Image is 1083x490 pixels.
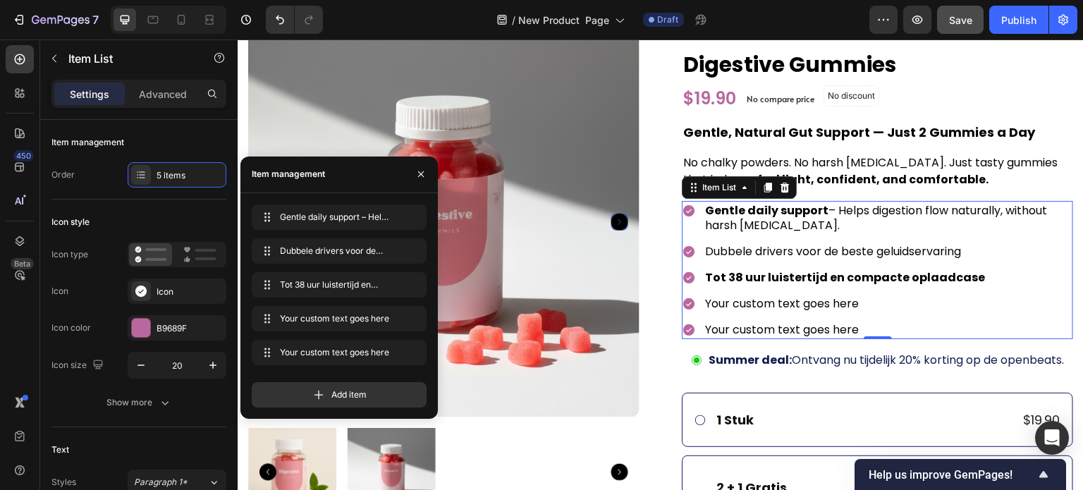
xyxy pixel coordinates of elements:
[252,168,325,180] div: Item management
[784,371,824,390] div: $19.90
[1001,13,1036,27] div: Publish
[22,424,39,441] button: Carousel Back Arrow
[467,230,747,246] strong: Tot 38 uur luistertijd en compacte oplaadcase
[51,136,124,149] div: Item management
[446,85,834,101] p: Gentle, Natural Gut Support — Just 2 Gummies a Day
[467,163,591,179] strong: Gentle daily support
[446,115,834,149] p: No chalky powders. No harsh [MEDICAL_DATA]. Just tasty gummies that help you
[470,311,828,331] h2: Ontvang nu tijdelijk 20% korting op de openbeats.
[452,314,466,328] img: gempages_563060957085959333-7828c605-74d0-4ee4-a326-10dc48b40120.gif
[280,278,393,291] span: Tot 38 uur luistertijd en compacte oplaadcase
[11,258,34,269] div: Beta
[51,356,106,375] div: Icon size
[68,50,188,67] p: Item List
[444,114,836,150] div: Rich Text Editor. Editing area: main
[157,169,223,182] div: 5 items
[51,390,226,415] button: Show more
[732,436,822,453] strong: Meest gekozen
[444,47,500,71] div: $19.90
[869,468,1035,482] span: Help us improve GemPages!
[157,322,223,335] div: B9689F
[444,83,836,102] h2: Rich Text Editor. Editing area: main
[280,312,393,325] span: Your custom text goes here
[157,286,223,298] div: Icon
[465,161,836,195] div: Rich Text Editor. Editing area: main
[280,346,393,359] span: Your custom text goes here
[134,476,188,489] span: Paragraph 1*
[280,245,393,257] span: Dubbele drivers voor de beste geluidservaring
[467,204,833,219] p: Dubbele drivers voor de beste geluidservaring
[465,228,836,247] div: Rich Text Editor. Editing area: main
[512,13,515,27] span: /
[518,13,609,27] span: New Product Page
[51,321,91,334] div: Icon color
[444,10,836,40] h2: Digestive Gummies
[462,142,501,154] div: Item List
[51,285,68,298] div: Icon
[465,202,836,221] div: Rich Text Editor. Editing area: main
[139,87,187,102] p: Advanced
[869,466,1052,483] button: Show survey - Help us improve GemPages!
[989,6,1048,34] button: Publish
[937,6,984,34] button: Save
[331,388,367,401] span: Add item
[467,164,833,193] p: – Helps digestion flow naturally, without harsh [MEDICAL_DATA].
[465,281,836,300] div: Your custom text goes here
[70,87,109,102] p: Settings
[465,255,836,274] div: Rich Text Editor. Editing area: main
[266,6,323,34] div: Undo/Redo
[374,174,391,191] button: Carousel Next Arrow
[51,248,88,261] div: Icon type
[590,50,637,63] p: No discount
[374,424,391,441] button: Carousel Next Arrow
[13,150,34,161] div: 450
[1035,421,1069,455] div: Open Intercom Messenger
[949,14,972,26] span: Save
[106,396,172,410] div: Show more
[479,440,585,456] p: 2 + 1 Gratis
[51,169,75,181] div: Order
[520,132,751,148] strong: feel light, confident, and comfortable.
[51,443,69,456] div: Text
[51,476,76,489] div: Styles
[51,216,90,228] div: Icon style
[238,39,1083,490] iframe: Design area
[467,257,833,271] p: Your custom text goes here
[479,372,516,388] p: 1 Stuk
[471,312,554,329] strong: Summer deal:
[509,55,577,63] p: No compare price
[92,11,99,28] p: 7
[6,6,105,34] button: 7
[657,13,678,26] span: Draft
[280,211,393,223] span: Gentle daily support – Helps digestion flow naturally, without harsh [MEDICAL_DATA].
